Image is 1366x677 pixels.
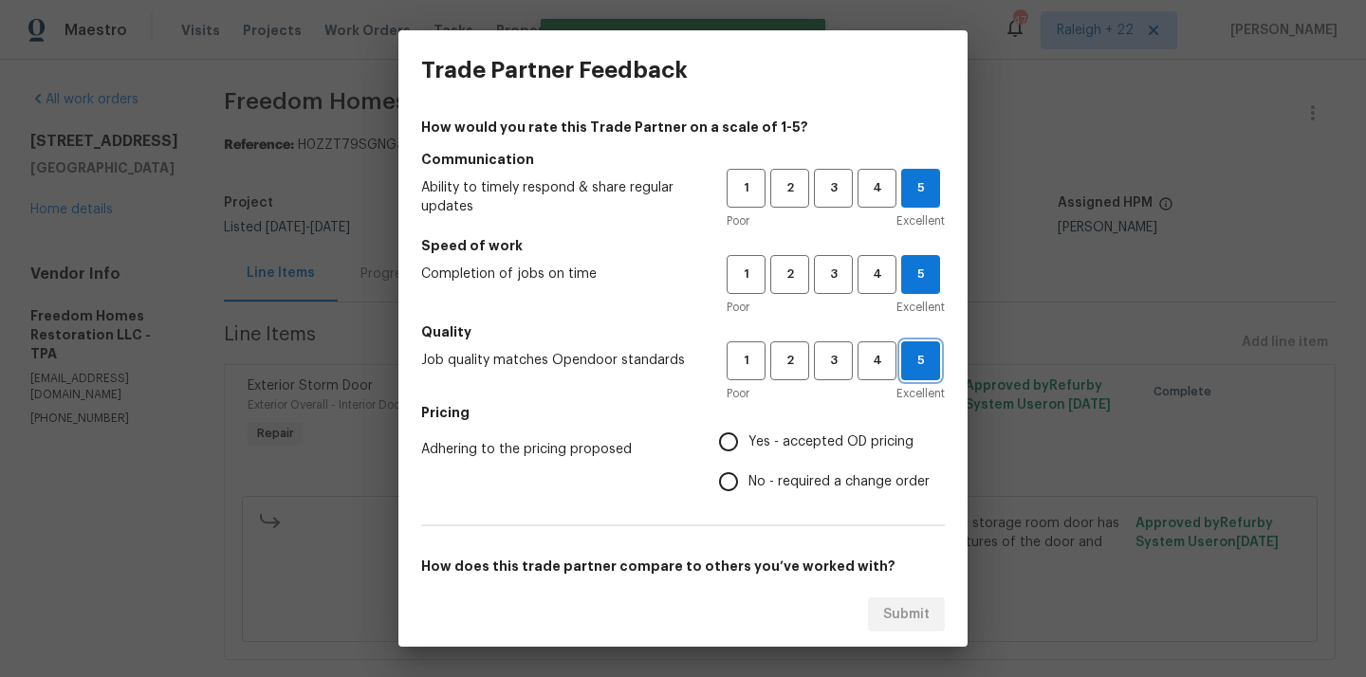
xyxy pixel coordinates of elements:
[816,350,851,372] span: 3
[727,341,766,380] button: 1
[719,422,945,502] div: Pricing
[772,264,807,285] span: 2
[858,341,896,380] button: 4
[896,384,945,403] span: Excellent
[814,255,853,294] button: 3
[770,169,809,208] button: 2
[902,177,939,199] span: 5
[421,178,696,216] span: Ability to timely respond & share regular updates
[748,432,914,452] span: Yes - accepted OD pricing
[772,350,807,372] span: 2
[421,351,696,370] span: Job quality matches Opendoor standards
[859,264,895,285] span: 4
[859,177,895,199] span: 4
[816,264,851,285] span: 3
[421,403,945,422] h5: Pricing
[896,298,945,317] span: Excellent
[421,57,688,83] h3: Trade Partner Feedback
[421,440,689,459] span: Adhering to the pricing proposed
[814,169,853,208] button: 3
[727,298,749,317] span: Poor
[729,350,764,372] span: 1
[727,169,766,208] button: 1
[727,255,766,294] button: 1
[901,255,940,294] button: 5
[858,169,896,208] button: 4
[902,264,939,285] span: 5
[421,150,945,169] h5: Communication
[814,341,853,380] button: 3
[902,350,939,372] span: 5
[421,265,696,284] span: Completion of jobs on time
[729,177,764,199] span: 1
[421,118,945,137] h4: How would you rate this Trade Partner on a scale of 1-5?
[748,472,930,492] span: No - required a change order
[770,341,809,380] button: 2
[770,255,809,294] button: 2
[727,211,749,230] span: Poor
[901,341,940,380] button: 5
[772,177,807,199] span: 2
[421,236,945,255] h5: Speed of work
[816,177,851,199] span: 3
[421,557,945,576] h5: How does this trade partner compare to others you’ve worked with?
[421,322,945,341] h5: Quality
[859,350,895,372] span: 4
[896,211,945,230] span: Excellent
[729,264,764,285] span: 1
[727,384,749,403] span: Poor
[858,255,896,294] button: 4
[901,169,940,208] button: 5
